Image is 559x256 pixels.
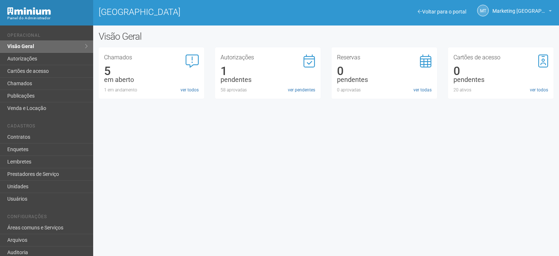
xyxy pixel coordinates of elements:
[99,31,282,42] h2: Visão Geral
[7,33,88,40] li: Operacional
[453,68,548,74] div: 0
[221,76,315,83] div: pendentes
[221,68,315,74] div: 1
[7,7,51,15] img: Minium
[453,55,548,60] h3: Cartões de acesso
[7,123,88,131] li: Cadastros
[7,214,88,222] li: Configurações
[221,55,315,60] h3: Autorizações
[337,68,432,74] div: 0
[181,87,199,93] a: ver todos
[104,68,199,74] div: 5
[413,87,432,93] a: ver todas
[337,55,432,60] h3: Reservas
[453,87,548,93] div: 20 ativos
[337,76,432,83] div: pendentes
[221,87,315,93] div: 58 aprovadas
[99,7,321,17] h1: [GEOGRAPHIC_DATA]
[492,9,552,15] a: Marketing [GEOGRAPHIC_DATA]
[288,87,315,93] a: ver pendentes
[477,5,489,16] a: MT
[418,9,466,15] a: Voltar para o portal
[530,87,548,93] a: ver todos
[104,87,199,93] div: 1 em andamento
[104,55,199,60] h3: Chamados
[492,1,547,14] span: Marketing Taquara Plaza
[104,76,199,83] div: em aberto
[337,87,432,93] div: 0 aprovadas
[7,15,88,21] div: Painel do Administrador
[453,76,548,83] div: pendentes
